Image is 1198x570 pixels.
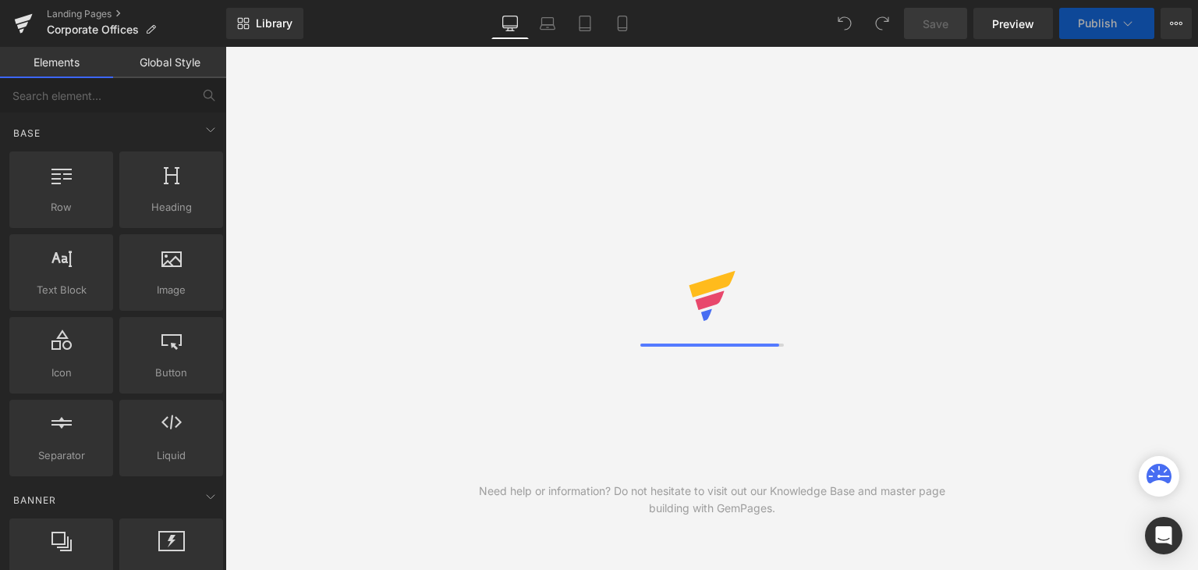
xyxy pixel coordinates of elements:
span: Separator [14,447,108,464]
span: Text Block [14,282,108,298]
div: Need help or information? Do not hesitate to visit out our Knowledge Base and master page buildin... [469,483,955,517]
span: Banner [12,493,58,508]
span: Image [124,282,218,298]
span: Save [923,16,948,32]
div: Open Intercom Messenger [1145,517,1182,554]
a: Laptop [529,8,566,39]
span: Liquid [124,447,218,464]
a: Desktop [491,8,529,39]
span: Publish [1078,17,1117,30]
button: Undo [829,8,860,39]
span: Library [256,16,292,30]
span: Button [124,365,218,381]
span: Row [14,199,108,216]
span: Corporate Offices [47,23,139,36]
a: Global Style [113,47,226,78]
span: Preview [992,16,1034,32]
a: Preview [973,8,1053,39]
span: Heading [124,199,218,216]
a: Tablet [566,8,604,39]
button: Redo [867,8,898,39]
a: Landing Pages [47,8,226,20]
button: Publish [1059,8,1154,39]
span: Base [12,126,42,141]
button: More [1161,8,1192,39]
a: Mobile [604,8,641,39]
a: New Library [226,8,303,39]
span: Icon [14,365,108,381]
